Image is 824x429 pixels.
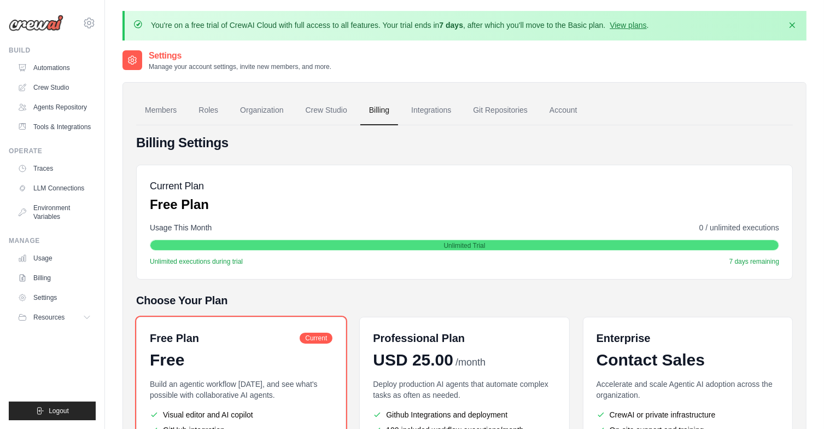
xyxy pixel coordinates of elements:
a: Environment Variables [13,199,96,225]
h4: Billing Settings [136,134,793,152]
h5: Current Plan [150,178,209,194]
p: Build an agentic workflow [DATE], and see what's possible with collaborative AI agents. [150,379,332,401]
span: Resources [33,313,65,322]
a: Organization [231,96,292,125]
span: 7 days remaining [729,257,779,266]
div: Manage [9,236,96,245]
a: Tools & Integrations [13,118,96,136]
button: Resources [13,309,96,326]
h5: Choose Your Plan [136,293,793,308]
h2: Settings [149,49,331,62]
a: Billing [13,269,96,287]
a: Traces [13,160,96,177]
li: CrewAI or private infrastructure [597,409,779,420]
div: Free [150,350,332,370]
span: Logout [49,407,69,415]
span: 0 / unlimited executions [699,222,779,233]
a: Crew Studio [297,96,356,125]
a: Usage [13,250,96,267]
span: Unlimited Trial [443,241,485,250]
span: Usage This Month [150,222,212,233]
p: You're on a free trial of CrewAI Cloud with full access to all features. Your trial ends in , aft... [151,20,649,31]
a: Settings [13,289,96,306]
div: Operate [9,147,96,155]
div: Build [9,46,96,55]
a: Members [136,96,185,125]
a: Automations [13,59,96,77]
div: Contact Sales [597,350,779,370]
h6: Enterprise [597,331,779,346]
button: Logout [9,402,96,420]
p: Free Plan [150,196,209,213]
h6: Professional Plan [373,331,465,346]
a: Crew Studio [13,79,96,96]
h6: Free Plan [150,331,199,346]
span: USD 25.00 [373,350,453,370]
span: Current [300,333,332,344]
strong: 7 days [439,21,463,30]
p: Deploy production AI agents that automate complex tasks as often as needed. [373,379,556,401]
a: Account [541,96,586,125]
p: Manage your account settings, invite new members, and more. [149,62,331,71]
a: Roles [190,96,227,125]
a: Agents Repository [13,98,96,116]
img: Logo [9,15,63,31]
li: Github Integrations and deployment [373,409,556,420]
a: LLM Connections [13,179,96,197]
a: Billing [360,96,398,125]
span: /month [455,355,486,370]
a: Integrations [402,96,460,125]
a: View plans [610,21,646,30]
p: Accelerate and scale Agentic AI adoption across the organization. [597,379,779,401]
a: Git Repositories [464,96,536,125]
span: Unlimited executions during trial [150,257,243,266]
li: Visual editor and AI copilot [150,409,332,420]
